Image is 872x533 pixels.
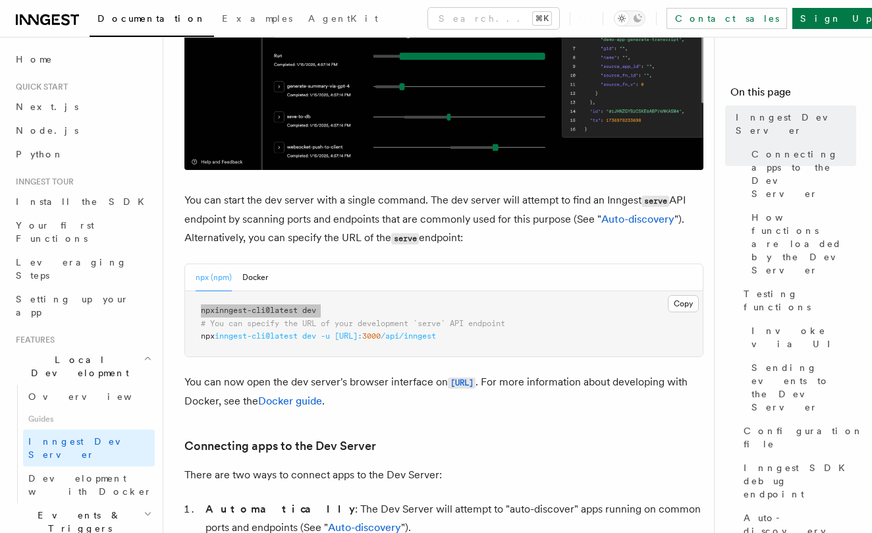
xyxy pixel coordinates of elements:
strong: Automatically [205,503,355,515]
span: Your first Functions [16,220,94,244]
div: Local Development [11,385,155,503]
a: Inngest SDK debug endpoint [738,456,856,506]
span: Install the SDK [16,196,152,207]
button: npx (npm) [196,264,232,291]
span: [URL]: [335,331,362,341]
span: Next.js [16,101,78,112]
span: Overview [28,391,164,402]
span: Development with Docker [28,473,152,497]
a: Install the SDK [11,190,155,213]
code: serve [641,196,669,207]
span: inngest-cli@latest [215,331,298,341]
code: serve [391,233,419,244]
span: Setting up your app [16,294,129,318]
span: Configuration file [744,424,863,451]
p: You can now open the dev server's browser interface on . For more information about developing wi... [184,373,703,410]
a: Inngest Dev Server [23,430,155,466]
button: Toggle dark mode [614,11,645,26]
span: npx [201,331,215,341]
span: 3000 [362,331,381,341]
h4: On this page [730,84,856,105]
span: Inngest SDK debug endpoint [744,461,856,501]
a: Your first Functions [11,213,155,250]
code: [URL] [448,378,476,389]
p: There are two ways to connect apps to the Dev Server: [184,466,703,484]
span: Python [16,149,64,159]
span: Home [16,53,53,66]
span: AgentKit [308,13,378,24]
span: Leveraging Steps [16,257,127,281]
a: Leveraging Steps [11,250,155,287]
button: Docker [242,264,268,291]
span: dev [302,331,316,341]
span: npx [201,306,215,315]
a: AgentKit [300,4,386,36]
a: Testing functions [738,282,856,319]
a: Next.js [11,95,155,119]
a: Docker guide [258,395,322,407]
span: Node.js [16,125,78,136]
a: Connecting apps to the Dev Server [746,142,856,206]
button: Copy [668,295,699,312]
span: Connecting apps to the Dev Server [751,148,856,200]
span: Sending events to the Dev Server [751,361,856,414]
a: How functions are loaded by the Dev Server [746,206,856,282]
span: Documentation [97,13,206,24]
a: Documentation [90,4,214,37]
span: Testing functions [744,287,856,314]
a: Contact sales [667,8,787,29]
p: You can start the dev server with a single command. The dev server will attempt to find an Innges... [184,191,703,248]
a: Sending events to the Dev Server [746,356,856,419]
span: Features [11,335,55,345]
span: # You can specify the URL of your development `serve` API endpoint [201,319,505,328]
a: Auto-discovery [601,213,674,225]
a: Python [11,142,155,166]
a: Examples [214,4,300,36]
a: Setting up your app [11,287,155,324]
span: inngest-cli@latest [215,306,298,315]
span: Inngest tour [11,177,74,187]
span: -u [321,331,330,341]
span: How functions are loaded by the Dev Server [751,211,856,277]
span: Invoke via UI [751,324,856,351]
span: Inngest Dev Server [736,111,856,137]
span: Inngest Dev Server [28,436,141,460]
a: Overview [23,385,155,408]
a: Invoke via UI [746,319,856,356]
kbd: ⌘K [533,12,551,25]
a: [URL] [448,376,476,388]
a: Configuration file [738,419,856,456]
button: Search...⌘K [428,8,559,29]
span: Local Development [11,353,144,379]
a: Home [11,47,155,71]
a: Inngest Dev Server [730,105,856,142]
button: Local Development [11,348,155,385]
span: Guides [23,408,155,430]
a: Connecting apps to the Dev Server [184,437,376,455]
span: /api/inngest [381,331,436,341]
span: dev [302,306,316,315]
span: Quick start [11,82,68,92]
a: Development with Docker [23,466,155,503]
span: Examples [222,13,292,24]
a: Node.js [11,119,155,142]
